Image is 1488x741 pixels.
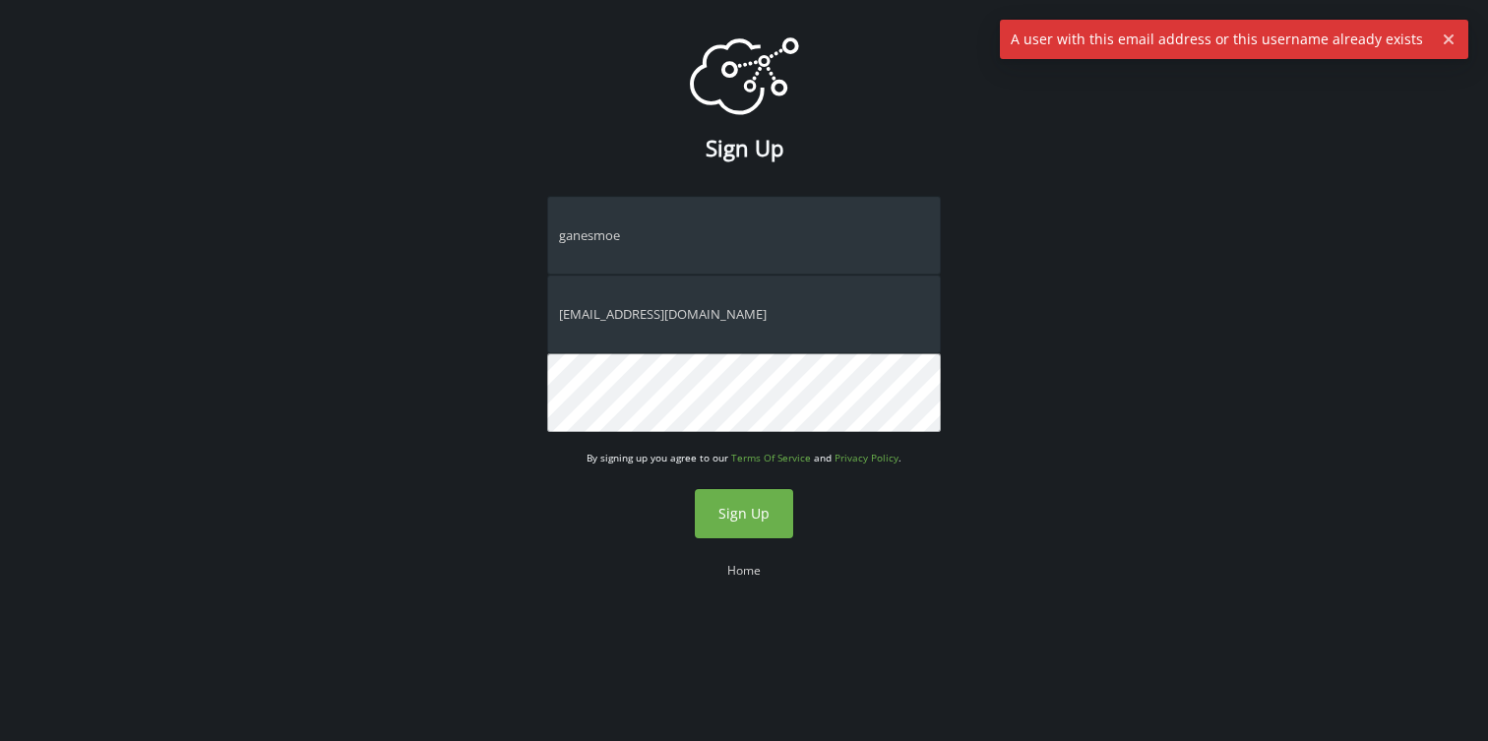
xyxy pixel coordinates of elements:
a: Terms Of Service [731,451,811,464]
div: By signing up you agree to our and . [587,452,901,464]
span: A user with this email address or this username already exists [1000,20,1434,59]
input: Nickname [547,196,941,275]
a: Home [727,562,761,579]
span: Sign Up [718,504,770,523]
button: Sign Up [695,489,793,538]
input: Email [547,275,941,353]
h1: Sign Up [690,134,799,161]
a: Privacy Policy [835,451,899,464]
